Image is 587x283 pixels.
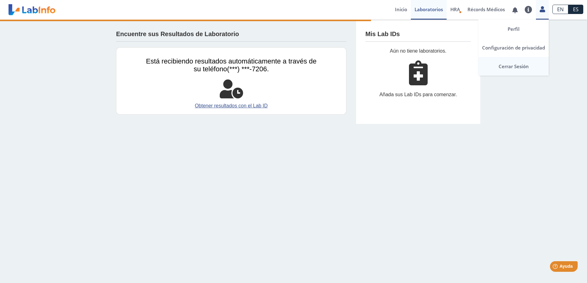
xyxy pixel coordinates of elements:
a: Obtener resultados con el Lab ID [146,102,317,110]
a: Configuración de privacidad [478,38,549,57]
span: HRA [450,6,460,12]
a: Perfil [478,20,549,38]
h4: Encuentre sus Resultados de Laboratorio [116,31,239,38]
div: Añada sus Lab IDs para comenzar. [365,91,471,98]
a: Cerrar Sesión [478,57,549,76]
iframe: Help widget launcher [532,259,580,276]
span: Está recibiendo resultados automáticamente a través de su teléfono [146,57,317,73]
a: ES [568,5,583,14]
h4: Mis Lab IDs [365,31,400,38]
div: Aún no tiene laboratorios. [365,47,471,55]
a: EN [552,5,568,14]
